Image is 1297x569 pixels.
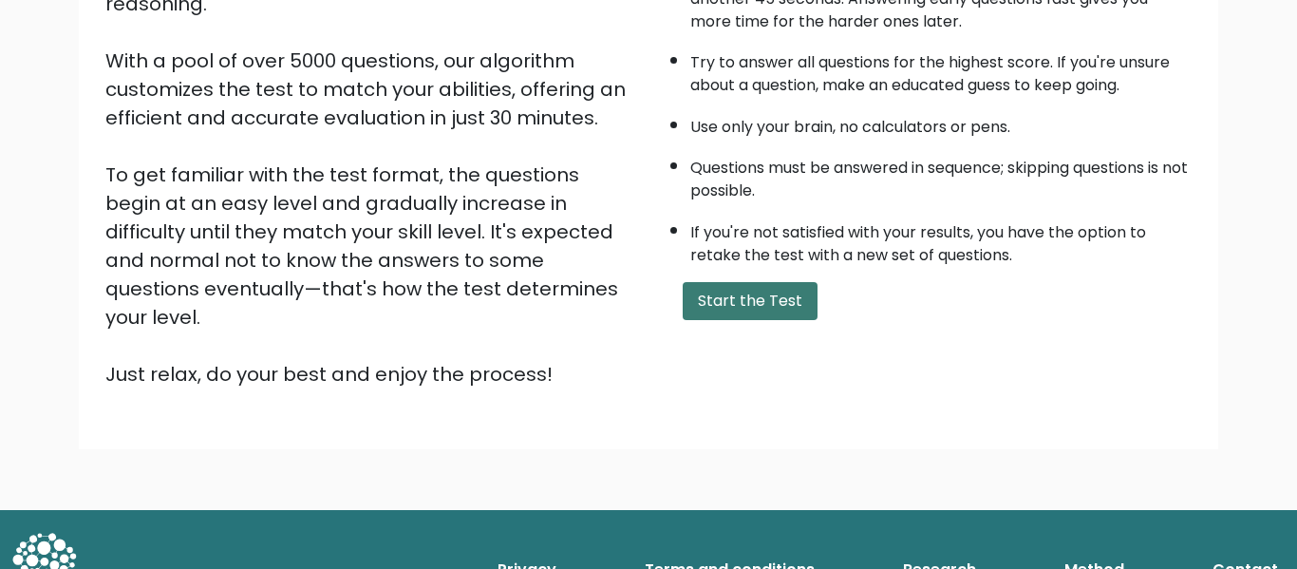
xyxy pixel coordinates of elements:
li: Try to answer all questions for the highest score. If you're unsure about a question, make an edu... [690,42,1192,97]
li: Questions must be answered in sequence; skipping questions is not possible. [690,147,1192,202]
li: If you're not satisfied with your results, you have the option to retake the test with a new set ... [690,212,1192,267]
button: Start the Test [683,282,818,320]
li: Use only your brain, no calculators or pens. [690,106,1192,139]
